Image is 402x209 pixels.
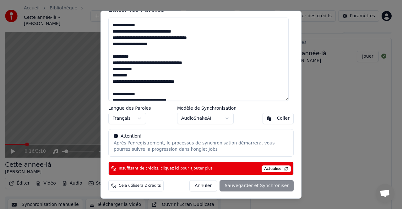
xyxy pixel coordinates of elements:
label: Langue des Paroles [108,106,151,110]
div: Coller [277,115,290,122]
span: Insuffisant de crédits, cliquez ici pour ajouter plus [119,166,213,171]
button: Coller [263,113,294,124]
label: Modèle de Synchronisation [177,106,236,110]
h2: Éditer les Paroles [108,7,294,12]
div: Après l'enregistrement, le processus de synchronisation démarrera, vous pourrez suivre la progres... [114,140,288,153]
span: Actualiser [262,165,291,172]
button: Annuler [189,180,217,191]
div: Attention! [114,133,288,139]
span: Cela utilisera 2 crédits [119,183,161,188]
